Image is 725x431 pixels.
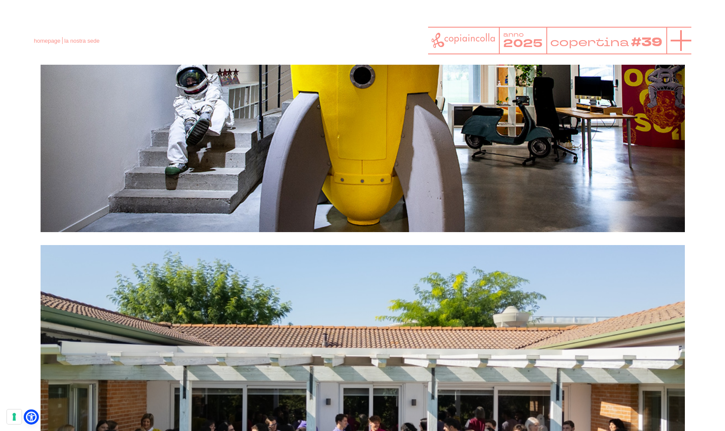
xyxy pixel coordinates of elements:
[503,31,523,39] tspan: anno
[26,412,37,422] a: Apri il menu di accessibilità
[550,35,629,50] tspan: copertina
[7,409,22,424] button: Le tue preferenze relative al consenso per le tecnologie di tracciamento
[34,38,60,44] a: homepage
[64,38,100,44] span: la nostra sede
[503,36,542,51] tspan: 2025
[630,34,662,51] tspan: #39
